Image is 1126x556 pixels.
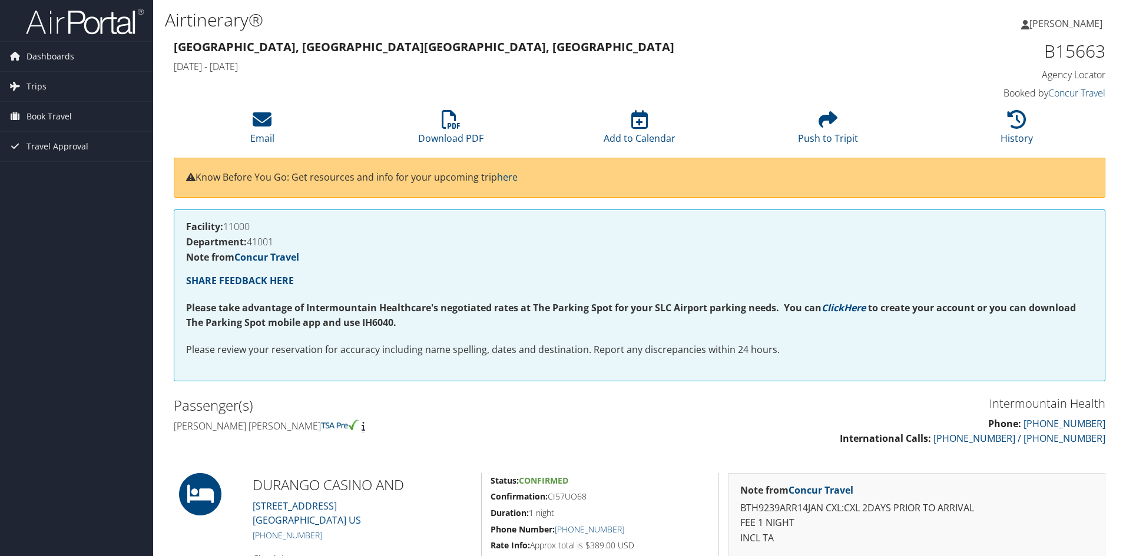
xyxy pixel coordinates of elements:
[418,116,483,145] a: Download PDF
[174,420,631,432] h4: [PERSON_NAME] [PERSON_NAME]
[186,301,822,314] strong: Please take advantage of Intermountain Healthcare's negotiated rates at The Parking Spot for your...
[26,8,144,35] img: airportal-logo.png
[491,475,519,486] strong: Status:
[234,251,299,264] a: Concur Travel
[253,530,322,541] a: [PHONE_NUMBER]
[27,102,72,131] span: Book Travel
[253,475,472,495] h2: DURANGO CASINO AND
[1001,116,1033,145] a: History
[27,72,47,101] span: Trips
[886,68,1105,81] h4: Agency Locator
[186,237,1093,247] h4: 41001
[491,524,555,535] strong: Phone Number:
[253,500,361,527] a: [STREET_ADDRESS][GEOGRAPHIC_DATA] US
[186,251,299,264] strong: Note from
[1029,17,1102,30] span: [PERSON_NAME]
[497,171,518,184] a: here
[840,432,931,445] strong: International Calls:
[604,116,675,145] a: Add to Calendar
[174,39,674,55] strong: [GEOGRAPHIC_DATA], [GEOGRAPHIC_DATA] [GEOGRAPHIC_DATA], [GEOGRAPHIC_DATA]
[491,507,529,518] strong: Duration:
[27,42,74,71] span: Dashboards
[186,220,223,233] strong: Facility:
[186,274,294,287] a: SHARE FEEDBACK HERE
[648,395,1105,412] h3: Intermountain Health
[844,301,866,314] a: Here
[1024,417,1105,430] a: [PHONE_NUMBER]
[186,222,1093,231] h4: 11000
[1048,86,1105,99] a: Concur Travel
[555,524,624,535] a: [PHONE_NUMBER]
[933,432,1105,445] a: [PHONE_NUMBER] / [PHONE_NUMBER]
[519,475,568,486] span: Confirmed
[491,491,548,502] strong: Confirmation:
[27,132,88,161] span: Travel Approval
[822,301,844,314] a: Click
[1021,6,1114,41] a: [PERSON_NAME]
[321,420,359,430] img: tsa-precheck.png
[988,417,1021,430] strong: Phone:
[186,235,247,248] strong: Department:
[789,484,853,497] a: Concur Travel
[250,116,274,145] a: Email
[174,395,631,415] h2: Passenger(s)
[740,501,1093,546] p: BTH9239ARR14JAN CXL:CXL 2DAYS PRIOR TO ARRIVAL FEE 1 NIGHT INCL TA
[886,86,1105,99] h4: Booked by
[491,540,530,551] strong: Rate Info:
[491,507,710,519] h5: 1 night
[740,484,853,497] strong: Note from
[186,170,1093,185] p: Know Before You Go: Get resources and info for your upcoming trip
[798,116,858,145] a: Push to Tripit
[491,491,710,502] h5: CI57UO68
[165,8,798,32] h1: Airtinerary®
[174,60,868,73] h4: [DATE] - [DATE]
[186,342,1093,358] p: Please review your reservation for accuracy including name spelling, dates and destination. Repor...
[491,540,710,551] h5: Approx total is $389.00 USD
[886,39,1105,64] h1: B15663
